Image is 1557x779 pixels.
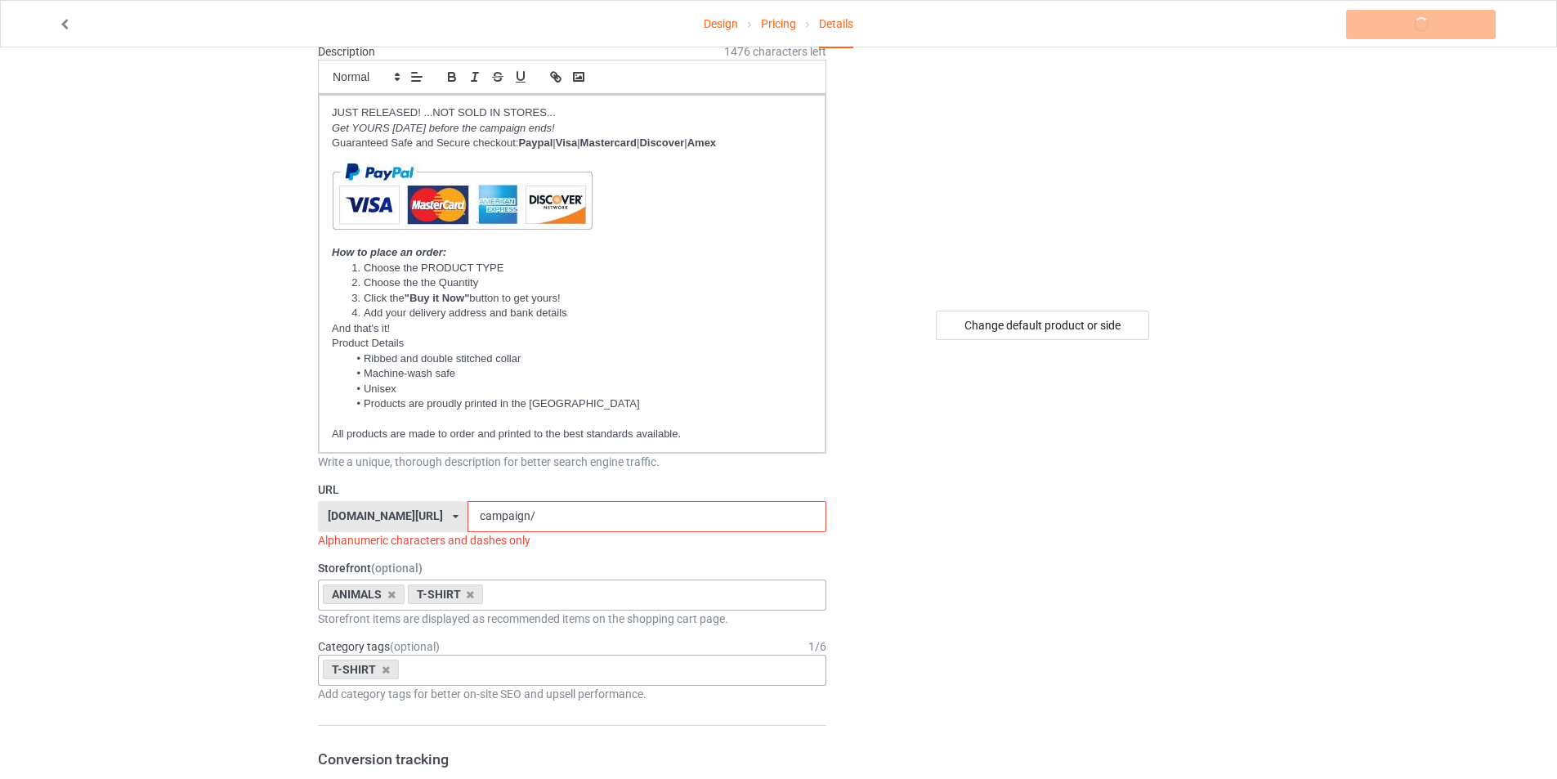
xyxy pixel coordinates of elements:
strong: Amex [687,137,716,149]
li: Choose the the Quantity [348,275,812,290]
h3: Conversion tracking [318,750,826,768]
p: Product Details [332,336,812,351]
div: Change default product or side [936,311,1149,340]
label: Storefront [318,560,826,576]
label: URL [318,481,826,498]
span: (optional) [390,640,440,653]
div: T-SHIRT [323,660,399,679]
div: Alphanumeric characters and dashes only [318,532,826,548]
li: Add your delivery address and bank details [348,306,812,320]
li: Choose the PRODUCT TYPE [348,261,812,275]
label: Description [318,45,375,58]
li: Products are proudly printed in the [GEOGRAPHIC_DATA] [348,396,812,411]
img: AM_mc_vs_dc_ae.jpg [332,151,593,241]
div: Add category tags for better on-site SEO and upsell performance. [318,686,826,702]
strong: Paypal [518,137,553,149]
span: (optional) [371,562,423,575]
p: JUST RELEASED! ...NOT SOLD IN STORES... [332,105,812,121]
em: How to place an order: [332,246,446,258]
a: Design [704,1,738,47]
strong: "Buy it Now" [405,292,470,304]
div: Details [819,1,853,48]
span: 1476 characters left [724,43,826,60]
div: ANIMALS [323,584,405,604]
div: 1 / 6 [808,638,826,655]
a: Pricing [761,1,796,47]
strong: Visa [556,137,578,149]
li: Click the button to get yours! [348,291,812,306]
li: Unisex [348,382,812,396]
div: Write a unique, thorough description for better search engine traffic. [318,454,826,470]
em: Get YOURS [DATE] before the campaign ends! [332,122,555,134]
p: And that's it! [332,321,812,337]
li: Machine-wash safe [348,366,812,381]
strong: Discover [639,137,684,149]
p: All products are made to order and printed to the best standards available. [332,427,812,442]
div: [DOMAIN_NAME][URL] [328,510,443,522]
li: Ribbed and double stitched collar [348,351,812,366]
strong: Mastercard [580,137,637,149]
label: Category tags [318,638,440,655]
div: T-SHIRT [408,584,484,604]
div: Storefront items are displayed as recommended items on the shopping cart page. [318,611,826,627]
p: Guaranteed Safe and Secure checkout: | | | | [332,136,812,151]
